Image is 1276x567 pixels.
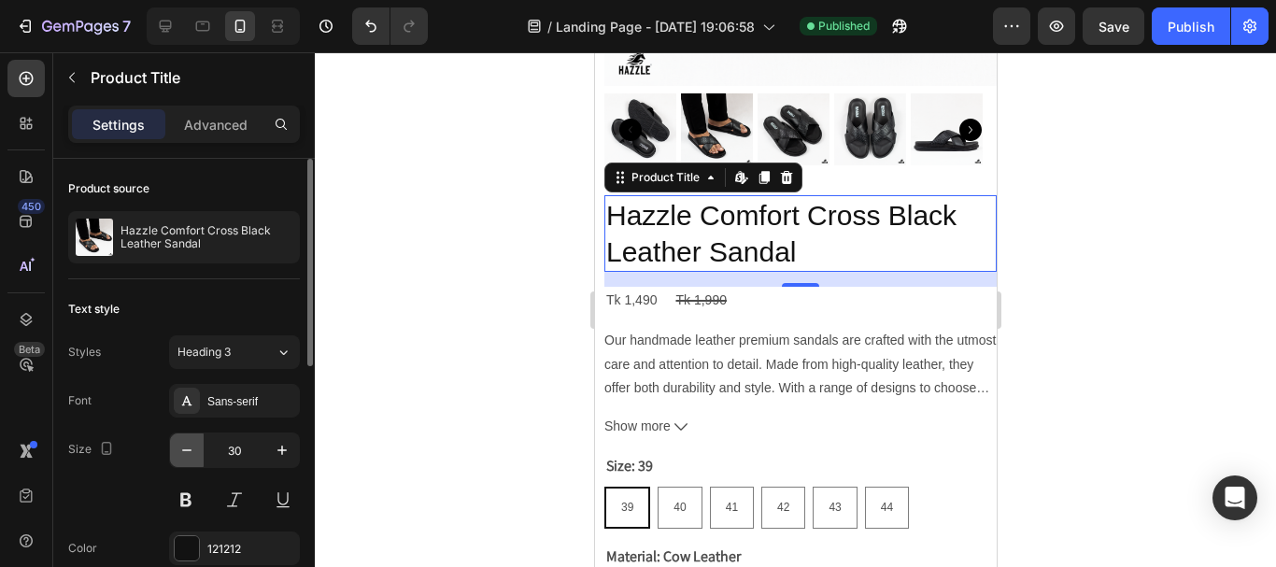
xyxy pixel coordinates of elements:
div: Beta [14,342,45,357]
div: Publish [1168,17,1214,36]
button: Save [1083,7,1144,45]
div: Undo/Redo [352,7,428,45]
div: Sans-serif [207,393,295,410]
p: Hazzle Comfort Cross Black Leather Sandal [121,224,292,250]
span: Published [818,18,870,35]
button: Publish [1152,7,1230,45]
p: Advanced [184,115,248,135]
div: Open Intercom Messenger [1212,475,1257,520]
span: / [547,17,552,36]
p: Product Title [91,66,292,89]
div: Color [68,540,97,557]
div: Styles [68,344,101,361]
span: Save [1099,19,1129,35]
legend: Material: Cow Leather [9,491,148,517]
button: Heading 3 [169,335,300,369]
div: Text style [68,301,120,318]
span: Heading 3 [177,344,231,361]
img: product feature img [76,219,113,256]
div: Font [68,392,92,409]
div: Product source [68,180,149,197]
span: Landing Page - [DATE] 19:06:58 [556,17,755,36]
div: 450 [18,199,45,214]
p: Settings [92,115,145,135]
div: Size [68,437,118,462]
p: 7 [122,15,131,37]
div: 121212 [207,541,295,558]
button: 7 [7,7,139,45]
iframe: Design area [595,52,997,567]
